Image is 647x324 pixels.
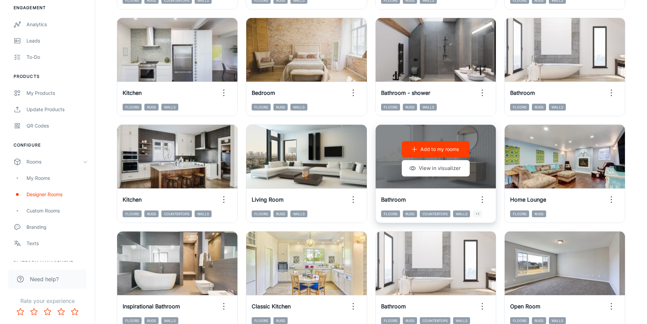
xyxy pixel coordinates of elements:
[123,210,142,217] span: Floors
[273,317,288,324] span: Rugs
[26,53,88,61] div: To-do
[252,302,291,310] h6: Classic Kitchen
[381,195,406,204] h6: Bathroom
[252,317,271,324] span: Floors
[26,21,88,28] div: Analytics
[123,195,142,204] h6: Kitchen
[290,210,307,217] span: Walls
[532,317,546,324] span: Rugs
[510,302,540,310] h6: Open Room
[402,141,470,157] button: Add to my rooms
[26,207,88,215] div: Custom Rooms
[26,37,88,45] div: Leads
[26,191,88,198] div: Designer Rooms
[510,89,535,97] h6: Bathroom
[26,174,88,182] div: My Rooms
[5,297,89,305] p: Rate your experience
[26,158,83,166] div: Rooms
[532,210,546,217] span: Rugs
[161,104,178,110] span: Walls
[54,305,68,319] button: Rate 4 star
[252,210,271,217] span: Floors
[26,223,88,231] div: Branding
[403,317,417,324] span: Rugs
[123,317,142,324] span: Floors
[26,106,88,113] div: Update Products
[473,210,482,217] span: +1
[161,317,178,324] span: Walls
[144,317,159,324] span: Rugs
[381,302,406,310] h6: Bathroom
[123,302,180,310] h6: Inspirational Bathroom
[26,240,88,247] div: Texts
[290,104,307,110] span: Walls
[273,104,288,110] span: Rugs
[41,305,54,319] button: Rate 3 star
[532,104,546,110] span: Rugs
[381,210,400,217] span: Floors
[14,305,27,319] button: Rate 1 star
[402,160,470,176] button: View in visualizer
[123,89,142,97] h6: Kitchen
[68,305,82,319] button: Rate 5 star
[252,195,284,204] h6: Living Room
[510,210,529,217] span: Floors
[26,122,88,130] div: QR Codes
[161,210,192,217] span: Countertops
[381,89,430,97] h6: Bathroom - shower
[123,104,142,110] span: Floors
[420,317,450,324] span: Countertops
[381,104,400,110] span: Floors
[510,317,529,324] span: Floors
[453,210,470,217] span: Walls
[549,317,566,324] span: Walls
[403,104,417,110] span: Rugs
[252,104,271,110] span: Floors
[252,89,275,97] h6: Bedroom
[403,210,417,217] span: Rugs
[195,210,212,217] span: Walls
[420,104,437,110] span: Walls
[510,195,546,204] h6: Home Lounge
[144,104,159,110] span: Rugs
[273,210,288,217] span: Rugs
[381,317,400,324] span: Floors
[420,210,450,217] span: Countertops
[26,89,88,97] div: My Products
[453,317,470,324] span: Walls
[420,146,459,153] p: Add to my rooms
[510,104,529,110] span: Floors
[30,275,59,283] span: Need help?
[549,104,566,110] span: Walls
[27,305,41,319] button: Rate 2 star
[144,210,159,217] span: Rugs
